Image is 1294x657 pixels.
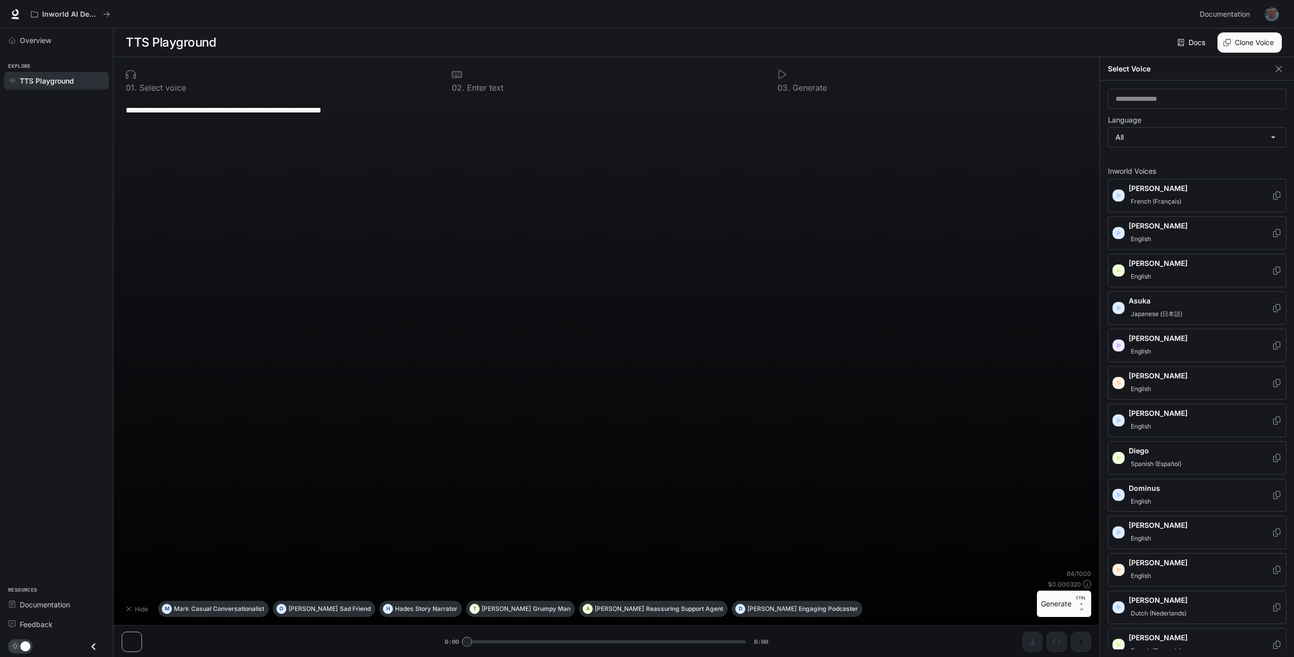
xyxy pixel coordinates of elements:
[1129,520,1272,530] p: [PERSON_NAME]
[4,31,109,49] a: Overview
[732,601,862,617] button: D[PERSON_NAME]Engaging Podcaster
[82,636,105,657] button: Close drawer
[277,601,286,617] div: O
[20,619,53,630] span: Feedback
[1129,420,1153,433] span: English
[1272,641,1282,649] button: Copy Voice ID
[158,601,269,617] button: MMarkCasual Conversationalist
[1129,633,1272,643] p: [PERSON_NAME]
[1129,308,1184,320] span: Japanese (日本語)
[20,75,74,86] span: TTS Playground
[1272,379,1282,387] button: Copy Voice ID
[1200,8,1250,21] span: Documentation
[1129,645,1183,657] span: French (Français)
[1129,371,1272,381] p: [PERSON_NAME]
[1265,7,1279,21] img: User avatar
[1272,266,1282,275] button: Copy Voice ID
[273,601,375,617] button: O[PERSON_NAME]Sad Friend
[26,4,115,24] button: All workspaces
[736,601,745,617] div: D
[174,606,189,612] p: Mark
[20,599,70,610] span: Documentation
[162,601,171,617] div: M
[1272,603,1282,611] button: Copy Voice ID
[1108,117,1141,124] p: Language
[799,606,858,612] p: Engaging Podcaster
[1129,345,1153,358] span: English
[1272,341,1282,350] button: Copy Voice ID
[4,615,109,633] a: Feedback
[1129,532,1153,545] span: English
[1129,383,1153,395] span: English
[415,606,457,612] p: Story Narrator
[1272,191,1282,200] button: Copy Voice ID
[777,84,790,92] p: 0 3 .
[1129,408,1272,418] p: [PERSON_NAME]
[579,601,728,617] button: A[PERSON_NAME]Reassuring Support Agent
[4,596,109,613] a: Documentation
[646,606,723,612] p: Reassuring Support Agent
[1129,183,1272,194] p: [PERSON_NAME]
[747,606,797,612] p: [PERSON_NAME]
[42,10,99,19] p: Inworld AI Demos
[1129,595,1272,605] p: [PERSON_NAME]
[1272,528,1282,536] button: Copy Voice ID
[4,72,109,90] a: TTS Playground
[126,84,137,92] p: 0 1 .
[790,84,827,92] p: Generate
[1075,595,1087,613] p: ⏎
[533,606,570,612] p: Grumpy Man
[1129,458,1183,470] span: Spanish (Español)
[1129,233,1153,245] span: English
[1196,4,1257,24] a: Documentation
[1272,416,1282,424] button: Copy Voice ID
[1129,296,1272,306] p: Asuka
[379,601,462,617] button: HHadesStory Narrator
[1272,304,1282,312] button: Copy Voice ID
[122,601,154,617] button: Hide
[464,84,504,92] p: Enter text
[595,606,644,612] p: [PERSON_NAME]
[191,606,264,612] p: Casual Conversationalist
[1048,580,1081,589] p: $ 0.000320
[289,606,338,612] p: [PERSON_NAME]
[20,35,51,46] span: Overview
[1129,607,1189,620] span: Dutch (Nederlands)
[1129,221,1272,231] p: [PERSON_NAME]
[1108,128,1286,147] div: All
[1129,570,1153,582] span: English
[1175,32,1209,53] a: Docs
[1129,483,1272,493] p: Dominus
[1129,446,1272,456] p: Diego
[1129,270,1153,283] span: English
[1067,569,1091,578] p: 64 / 1000
[482,606,531,612] p: [PERSON_NAME]
[1129,258,1272,268] p: [PERSON_NAME]
[1272,491,1282,499] button: Copy Voice ID
[395,606,413,612] p: Hades
[1272,566,1282,574] button: Copy Voice ID
[466,601,575,617] button: T[PERSON_NAME]Grumpy Man
[1272,229,1282,237] button: Copy Voice ID
[1262,4,1282,24] button: User avatar
[1129,558,1272,568] p: [PERSON_NAME]
[1108,168,1286,175] p: Inworld Voices
[1129,495,1153,508] span: English
[1217,32,1282,53] button: Clone Voice
[583,601,592,617] div: A
[340,606,371,612] p: Sad Friend
[126,32,216,53] h1: TTS Playground
[20,640,30,651] span: Dark mode toggle
[1129,196,1183,208] span: French (Français)
[1272,454,1282,462] button: Copy Voice ID
[1075,595,1087,607] p: CTRL +
[383,601,392,617] div: H
[1037,591,1091,617] button: GenerateCTRL +⏎
[452,84,464,92] p: 0 2 .
[1129,333,1272,343] p: [PERSON_NAME]
[137,84,186,92] p: Select voice
[470,601,479,617] div: T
